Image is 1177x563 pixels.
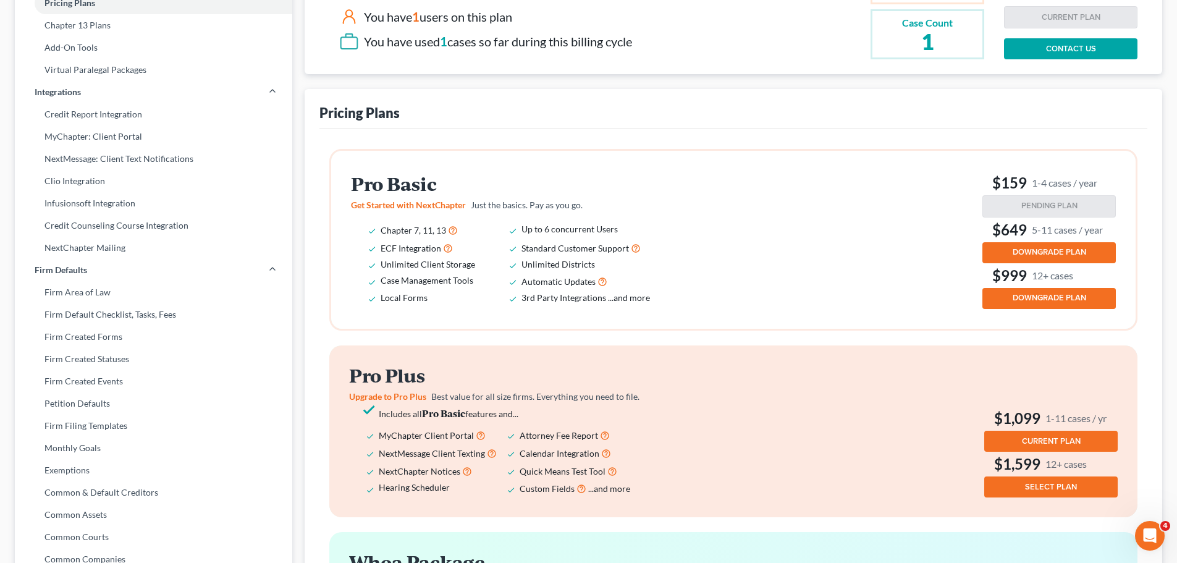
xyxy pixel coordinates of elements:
span: Custom Fields [520,483,575,494]
span: Integrations [35,86,81,98]
span: Best value for all size firms. Everything you need to file. [431,391,639,402]
span: Case Management Tools [381,275,473,286]
button: CURRENT PLAN [984,431,1118,452]
a: Integrations [15,81,292,103]
span: SELECT PLAN [1025,482,1077,492]
span: Includes all features and... [379,408,518,419]
small: 5-11 cases / year [1032,223,1103,236]
small: 1-4 cases / year [1032,176,1097,189]
small: 12+ cases [1045,457,1087,470]
span: Quick Means Test Tool [520,466,605,476]
a: Firm Default Checklist, Tasks, Fees [15,303,292,326]
span: DOWNGRADE PLAN [1013,247,1086,257]
a: Credit Report Integration [15,103,292,125]
span: DOWNGRADE PLAN [1013,293,1086,303]
span: MyChapter Client Portal [379,430,474,441]
span: 1 [412,9,420,24]
a: Common Assets [15,504,292,526]
span: Get Started with NextChapter [351,200,466,210]
span: Hearing Scheduler [379,482,450,493]
h3: $649 [982,220,1116,240]
a: Firm Filing Templates [15,415,292,437]
a: Common & Default Creditors [15,481,292,504]
button: CURRENT PLAN [1004,6,1137,28]
h3: $159 [982,173,1116,193]
span: Upgrade to Pro Plus [349,391,426,402]
span: Automatic Updates [521,276,596,287]
button: PENDING PLAN [982,195,1116,218]
a: NextMessage: Client Text Notifications [15,148,292,170]
div: You have used cases so far during this billing cycle [364,33,632,51]
button: DOWNGRADE PLAN [982,242,1116,263]
button: DOWNGRADE PLAN [982,288,1116,309]
a: Add-On Tools [15,36,292,59]
span: Unlimited Client Storage [381,259,475,269]
h3: $1,099 [984,408,1118,428]
span: Calendar Integration [520,448,599,459]
div: Pricing Plans [319,104,400,122]
a: Clio Integration [15,170,292,192]
a: MyChapter: Client Portal [15,125,292,148]
a: Chapter 13 Plans [15,14,292,36]
span: 1 [440,34,447,49]
a: Virtual Paralegal Packages [15,59,292,81]
span: Unlimited Districts [521,259,595,269]
span: 4 [1160,521,1170,531]
a: CONTACT US [1004,38,1137,59]
a: Infusionsoft Integration [15,192,292,214]
strong: Pro Basic [422,407,465,420]
a: Monthly Goals [15,437,292,459]
span: ...and more [608,292,650,303]
a: NextChapter Mailing [15,237,292,259]
span: ECF Integration [381,243,441,253]
a: Common Courts [15,526,292,548]
span: 3rd Party Integrations [521,292,606,303]
a: Firm Area of Law [15,281,292,303]
a: Credit Counseling Course Integration [15,214,292,237]
iframe: Intercom live chat [1135,521,1165,551]
span: CURRENT PLAN [1022,436,1081,446]
span: ...and more [588,483,630,494]
a: Exemptions [15,459,292,481]
a: Firm Defaults [15,259,292,281]
span: Chapter 7, 11, 13 [381,225,446,235]
a: Petition Defaults [15,392,292,415]
a: Firm Created Forms [15,326,292,348]
button: SELECT PLAN [984,476,1118,497]
span: Up to 6 concurrent Users [521,224,618,234]
small: 12+ cases [1032,269,1073,282]
a: Firm Created Events [15,370,292,392]
span: NextMessage Client Texting [379,448,485,459]
h2: 1 [902,30,953,53]
span: NextChapter Notices [379,466,460,476]
span: Attorney Fee Report [520,430,598,441]
h2: Pro Basic [351,174,667,194]
h2: Pro Plus [349,365,665,386]
div: You have users on this plan [364,8,512,26]
a: Firm Created Statuses [15,348,292,370]
span: Local Forms [381,292,428,303]
h3: $1,599 [984,454,1118,474]
span: Standard Customer Support [521,243,629,253]
small: 1-11 cases / yr [1045,412,1107,425]
span: Firm Defaults [35,264,87,276]
span: PENDING PLAN [1021,201,1078,211]
span: Just the basics. Pay as you go. [471,200,583,210]
h3: $999 [982,266,1116,286]
div: Case Count [902,16,953,30]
